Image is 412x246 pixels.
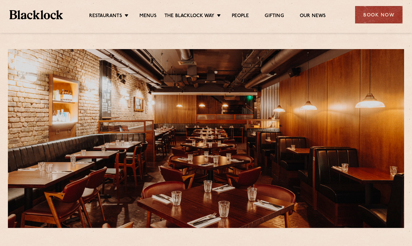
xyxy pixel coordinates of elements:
[139,13,157,20] a: Menus
[300,13,326,20] a: Our News
[164,13,214,20] a: The Blacklock Way
[89,13,122,20] a: Restaurants
[9,10,63,19] img: BL_Textured_Logo-footer-cropped.svg
[232,13,249,20] a: People
[265,13,284,20] a: Gifting
[355,6,403,23] div: Book Now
